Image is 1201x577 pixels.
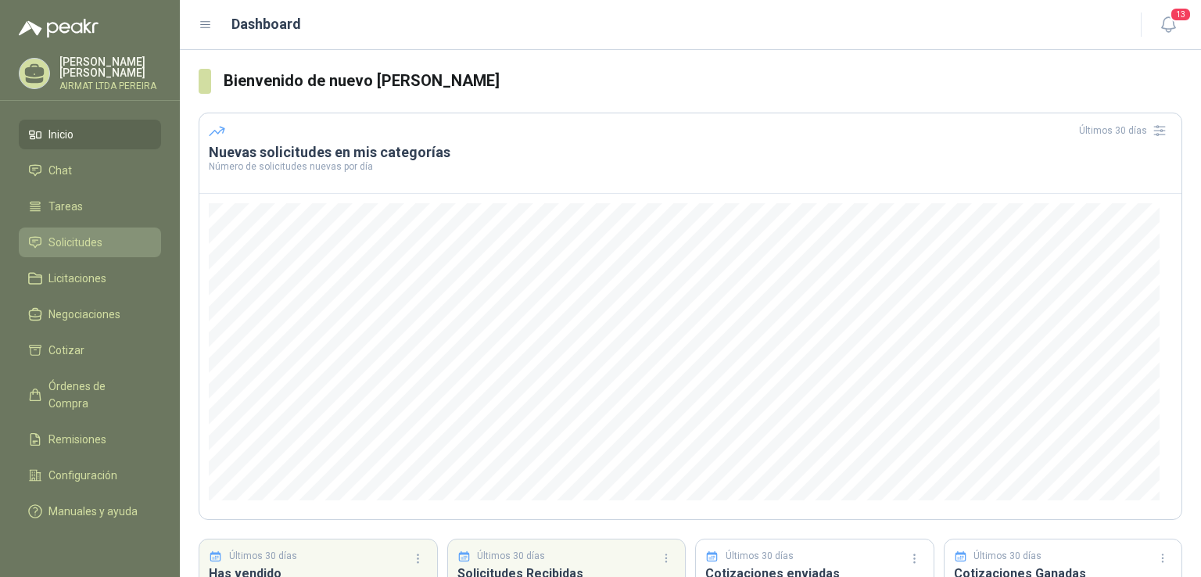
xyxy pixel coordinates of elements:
[19,120,161,149] a: Inicio
[19,228,161,257] a: Solicitudes
[48,306,120,323] span: Negociaciones
[48,342,84,359] span: Cotizar
[48,503,138,520] span: Manuales y ayuda
[19,371,161,418] a: Órdenes de Compra
[59,81,161,91] p: AIRMAT LTDA PEREIRA
[19,299,161,329] a: Negociaciones
[48,234,102,251] span: Solicitudes
[48,162,72,179] span: Chat
[19,425,161,454] a: Remisiones
[19,263,161,293] a: Licitaciones
[1170,7,1192,22] span: 13
[1154,11,1182,39] button: 13
[19,192,161,221] a: Tareas
[1079,118,1172,143] div: Últimos 30 días
[224,69,1182,93] h3: Bienvenido de nuevo [PERSON_NAME]
[48,126,73,143] span: Inicio
[19,335,161,365] a: Cotizar
[19,19,99,38] img: Logo peakr
[59,56,161,78] p: [PERSON_NAME] [PERSON_NAME]
[48,270,106,287] span: Licitaciones
[477,549,545,564] p: Últimos 30 días
[209,162,1172,171] p: Número de solicitudes nuevas por día
[48,378,146,412] span: Órdenes de Compra
[209,143,1172,162] h3: Nuevas solicitudes en mis categorías
[19,496,161,526] a: Manuales y ayuda
[229,549,297,564] p: Últimos 30 días
[19,461,161,490] a: Configuración
[19,156,161,185] a: Chat
[48,467,117,484] span: Configuración
[48,198,83,215] span: Tareas
[726,549,794,564] p: Últimos 30 días
[231,13,301,35] h1: Dashboard
[973,549,1041,564] p: Últimos 30 días
[48,431,106,448] span: Remisiones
